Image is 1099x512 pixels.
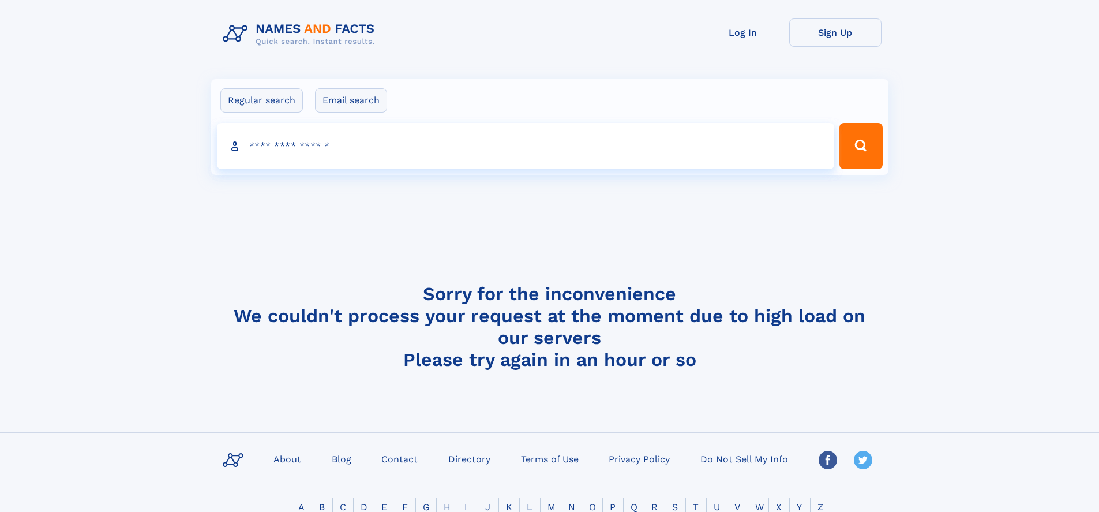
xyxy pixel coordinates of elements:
img: Facebook [819,451,837,469]
h4: Sorry for the inconvenience We couldn't process your request at the moment due to high load on ou... [218,283,882,371]
button: Search Button [839,123,882,169]
label: Regular search [220,88,303,113]
a: Sign Up [789,18,882,47]
a: Contact [377,450,422,467]
a: About [269,450,306,467]
img: Logo Names and Facts [218,18,384,50]
input: search input [217,123,835,169]
a: Blog [327,450,356,467]
a: Terms of Use [516,450,583,467]
label: Email search [315,88,387,113]
a: Log In [697,18,789,47]
a: Directory [444,450,495,467]
a: Privacy Policy [604,450,674,467]
img: Twitter [854,451,872,469]
a: Do Not Sell My Info [696,450,793,467]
